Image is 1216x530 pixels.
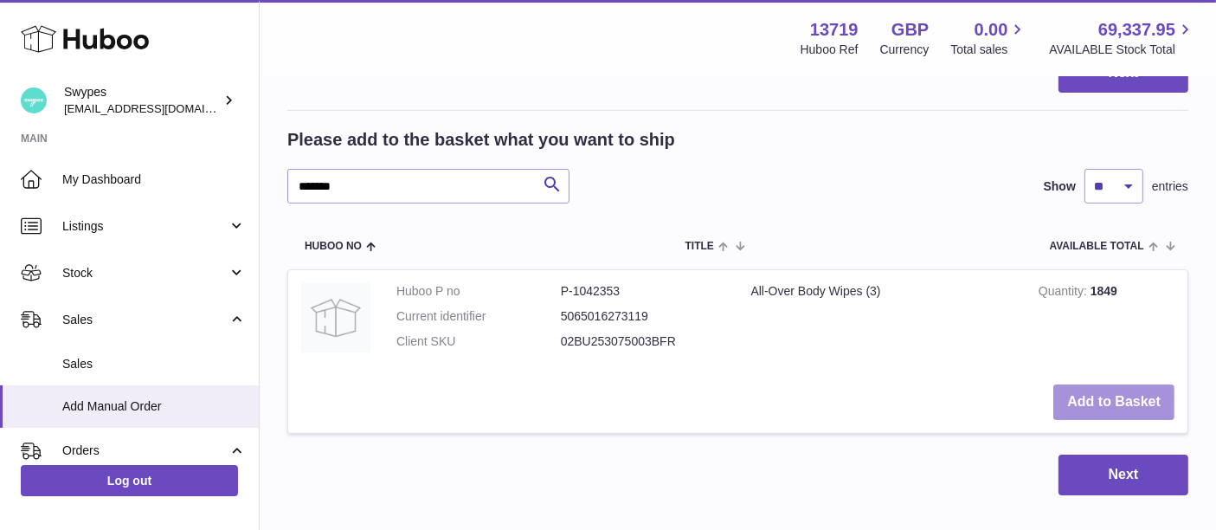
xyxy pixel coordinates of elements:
span: Stock [62,265,228,281]
dt: Client SKU [396,333,561,350]
span: Orders [62,443,228,459]
strong: 13719 [810,18,859,42]
span: Huboo no [305,241,362,252]
span: Add Manual Order [62,398,246,415]
dd: 5065016273119 [561,308,725,325]
strong: GBP [891,18,929,42]
strong: Quantity [1039,284,1091,302]
a: 69,337.95 AVAILABLE Stock Total [1049,18,1195,58]
span: My Dashboard [62,171,246,188]
a: Log out [21,465,238,496]
span: [EMAIL_ADDRESS][DOMAIN_NAME] [64,101,254,115]
div: Currency [880,42,930,58]
dt: Huboo P no [396,283,561,300]
a: 0.00 Total sales [950,18,1027,58]
dd: 02BU253075003BFR [561,333,725,350]
span: Sales [62,312,228,328]
dt: Current identifier [396,308,561,325]
img: All-Over Body Wipes (3) [301,283,370,352]
dd: P-1042353 [561,283,725,300]
button: Next [1058,455,1188,495]
div: Swypes [64,84,220,117]
img: internalAdmin-13719@internal.huboo.com [21,87,47,113]
span: 0.00 [975,18,1008,42]
span: Title [685,241,714,252]
td: All-Over Body Wipes (3) [738,270,1026,372]
span: Total sales [950,42,1027,58]
span: Sales [62,356,246,372]
div: Huboo Ref [801,42,859,58]
span: 69,337.95 [1098,18,1175,42]
h2: Please add to the basket what you want to ship [287,128,675,152]
span: entries [1152,178,1188,195]
span: AVAILABLE Total [1050,241,1144,252]
label: Show [1044,178,1076,195]
span: AVAILABLE Stock Total [1049,42,1195,58]
td: 1849 [1026,270,1187,372]
button: Add to Basket [1053,385,1174,420]
span: Listings [62,218,228,235]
